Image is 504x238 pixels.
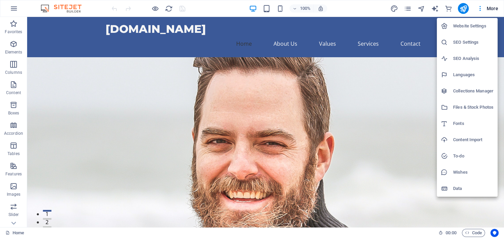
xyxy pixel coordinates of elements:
h6: Content Import [453,136,493,144]
h6: Website Settings [453,22,493,30]
h6: Wishes [453,168,493,176]
h6: Files & Stock Photos [453,103,493,111]
h6: SEO Settings [453,38,493,46]
h6: Collections Manager [453,87,493,95]
button: 3 [16,209,24,211]
button: 1 [16,193,24,195]
h6: To-do [453,152,493,160]
h6: Data [453,185,493,193]
h6: Fonts [453,120,493,128]
h6: Languages [453,71,493,79]
h6: SEO Analysis [453,55,493,63]
button: 2 [16,201,24,203]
